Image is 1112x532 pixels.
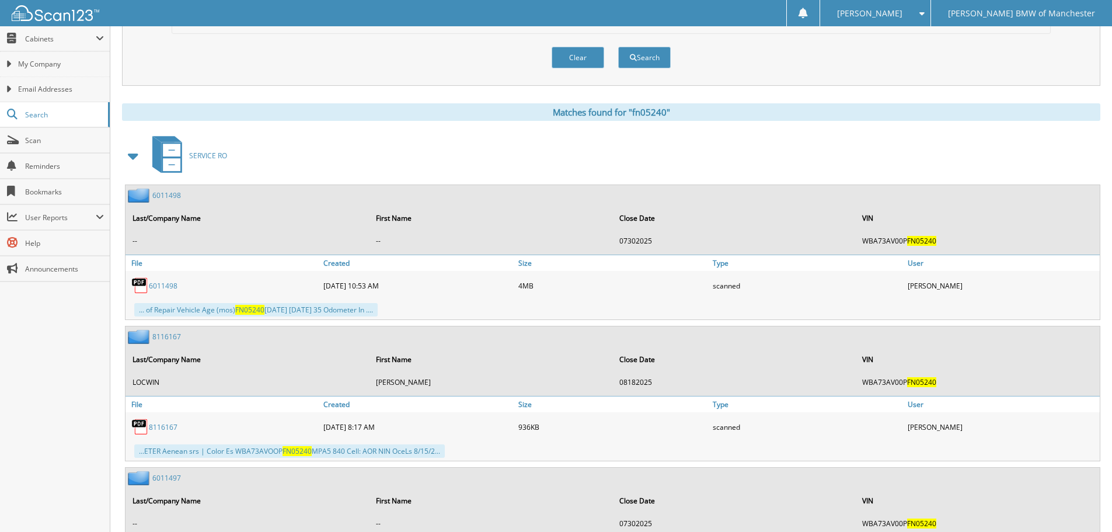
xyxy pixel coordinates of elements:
[127,373,369,392] td: LOCWIN
[905,397,1100,412] a: User
[856,206,1099,230] th: VIN
[370,231,612,251] td: --
[320,255,515,271] a: Created
[370,489,612,513] th: First Name
[128,188,152,203] img: folder2.png
[25,110,102,120] span: Search
[856,231,1099,251] td: WBA73AV00P
[152,473,181,483] a: 6011497
[515,255,710,271] a: Size
[613,373,856,392] td: 08182025
[283,446,312,456] span: FN05240
[127,206,369,230] th: Last/Company Name
[613,231,856,251] td: 07302025
[856,489,1099,513] th: VIN
[131,277,149,294] img: PDF.png
[370,206,612,230] th: First Name
[837,10,902,17] span: [PERSON_NAME]
[710,415,905,439] div: scanned
[710,274,905,297] div: scanned
[25,34,96,44] span: Cabinets
[12,5,99,21] img: scan123-logo-white.svg
[126,255,320,271] a: File
[126,397,320,412] a: File
[948,10,1095,17] span: [PERSON_NAME] BMW of Manchester
[128,471,152,485] img: folder2.png
[907,519,936,528] span: FN05240
[907,377,936,387] span: FN05240
[235,305,264,315] span: FN05240
[122,103,1100,121] div: Matches found for "fn05240"
[128,329,152,344] img: folder2.png
[552,47,604,68] button: Clear
[25,238,104,248] span: Help
[613,347,856,371] th: Close Date
[515,415,710,439] div: 936KB
[618,47,671,68] button: Search
[134,303,378,317] div: ... of Repair Vehicle Age (mos) [DATE] [DATE] 35 Odometer In ....
[127,347,369,371] th: Last/Company Name
[134,444,445,458] div: ...ETER Aenean srs | Color Es WBA73AVOOP MPA5 840 Cell: AOR NIN OceLs 8/15/2...
[25,213,96,222] span: User Reports
[515,397,710,412] a: Size
[189,151,227,161] span: SERVICE RO
[907,236,936,246] span: FN05240
[856,347,1099,371] th: VIN
[149,422,177,432] a: 8116167
[856,373,1099,392] td: WBA73AV00P
[370,347,612,371] th: First Name
[131,418,149,436] img: PDF.png
[320,415,515,439] div: [DATE] 8:17 AM
[18,59,104,69] span: My Company
[1054,476,1112,532] iframe: Chat Widget
[152,332,181,342] a: 8116167
[710,255,905,271] a: Type
[905,415,1100,439] div: [PERSON_NAME]
[152,190,181,200] a: 6011498
[905,255,1100,271] a: User
[127,489,369,513] th: Last/Company Name
[320,397,515,412] a: Created
[710,397,905,412] a: Type
[905,274,1100,297] div: [PERSON_NAME]
[515,274,710,297] div: 4MB
[25,161,104,171] span: Reminders
[127,231,369,251] td: --
[320,274,515,297] div: [DATE] 10:53 AM
[145,133,227,179] a: SERVICE RO
[149,281,177,291] a: 6011498
[25,187,104,197] span: Bookmarks
[18,84,104,95] span: Email Addresses
[370,373,612,392] td: [PERSON_NAME]
[25,264,104,274] span: Announcements
[613,489,856,513] th: Close Date
[613,206,856,230] th: Close Date
[25,135,104,145] span: Scan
